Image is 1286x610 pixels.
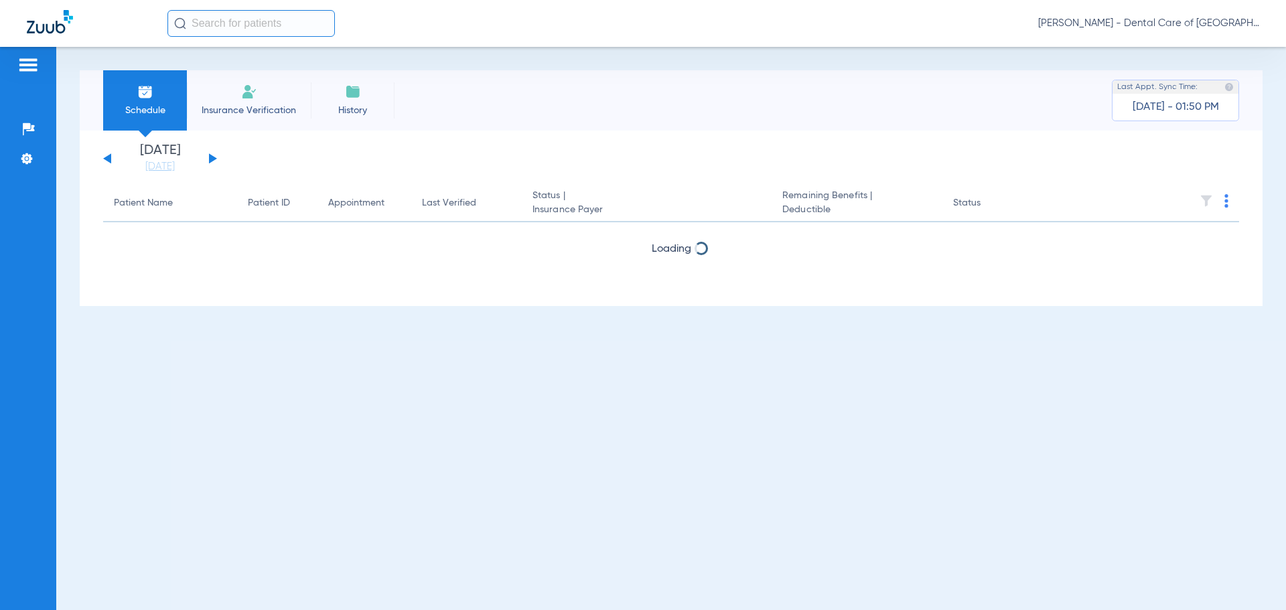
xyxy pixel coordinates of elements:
[17,57,39,73] img: hamburger-icon
[248,196,307,210] div: Patient ID
[1200,194,1213,208] img: filter.svg
[422,196,511,210] div: Last Verified
[321,104,384,117] span: History
[1117,80,1198,94] span: Last Appt. Sync Time:
[328,196,384,210] div: Appointment
[248,196,290,210] div: Patient ID
[1038,17,1259,30] span: [PERSON_NAME] - Dental Care of [GEOGRAPHIC_DATA]
[114,196,226,210] div: Patient Name
[1224,82,1234,92] img: last sync help info
[137,84,153,100] img: Schedule
[120,160,200,173] a: [DATE]
[782,203,931,217] span: Deductible
[652,244,691,254] span: Loading
[1133,100,1219,114] span: [DATE] - 01:50 PM
[114,196,173,210] div: Patient Name
[422,196,476,210] div: Last Verified
[522,185,772,222] th: Status |
[113,104,177,117] span: Schedule
[772,185,942,222] th: Remaining Benefits |
[174,17,186,29] img: Search Icon
[942,185,1033,222] th: Status
[345,84,361,100] img: History
[27,10,73,33] img: Zuub Logo
[532,203,761,217] span: Insurance Payer
[1224,194,1228,208] img: group-dot-blue.svg
[328,196,401,210] div: Appointment
[167,10,335,37] input: Search for patients
[197,104,301,117] span: Insurance Verification
[241,84,257,100] img: Manual Insurance Verification
[120,144,200,173] li: [DATE]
